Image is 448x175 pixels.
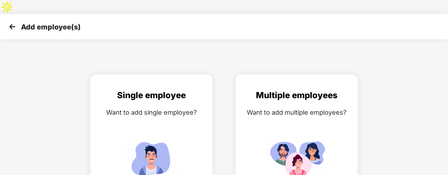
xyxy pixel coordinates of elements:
[7,21,18,32] img: svg+xml;base64,PHN2ZyB4bWxucz0iaHR0cDovL3d3dy53My5vcmcvMjAwMC9zdmciIHdpZHRoPSIzMCIgaGVpZ2h0PSIzMC...
[97,107,205,117] div: Want to add single employee?
[21,23,81,31] p: Add employee(s)
[243,89,351,102] div: Multiple employees
[97,89,205,102] div: Single employee
[243,107,351,117] div: Want to add multiple employees?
